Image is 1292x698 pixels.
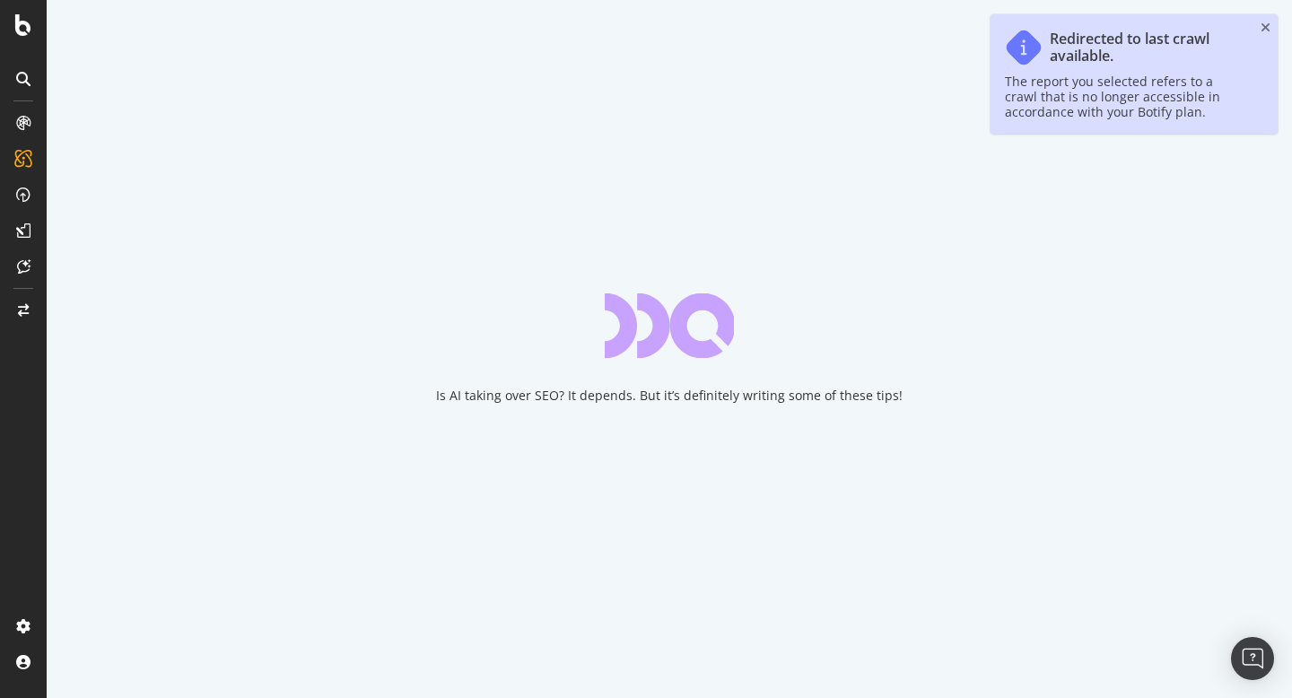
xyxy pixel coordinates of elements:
div: The report you selected refers to a crawl that is no longer accessible in accordance with your Bo... [1005,74,1245,119]
div: Open Intercom Messenger [1231,637,1274,680]
div: Redirected to last crawl available. [1050,31,1245,65]
div: Is AI taking over SEO? It depends. But it’s definitely writing some of these tips! [436,387,903,405]
div: close toast [1261,22,1270,34]
div: animation [605,293,734,358]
